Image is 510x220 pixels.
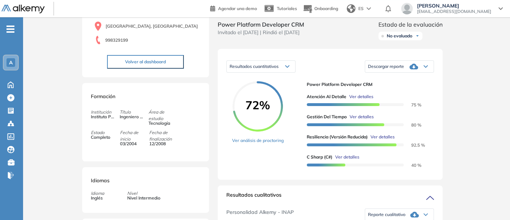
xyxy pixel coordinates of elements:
[91,195,104,201] span: Inglés
[307,93,346,100] span: Atención al detalle
[105,37,128,43] span: 998329199
[277,6,297,11] span: Tutoriales
[417,3,491,9] span: [PERSON_NAME]
[127,190,160,197] span: Nivel
[218,6,257,11] span: Agendar una demo
[91,134,115,141] span: Completo
[378,20,443,29] span: Estado de la evaluación
[91,190,104,197] span: Idioma
[307,154,332,160] span: C Sharp (C#)
[347,4,355,13] img: world
[91,114,115,120] span: Instituto Profesional de [GEOGRAPHIC_DATA]
[218,29,304,36] span: Invitado el [DATE] | Rindió el [DATE]
[371,134,395,140] span: Ver detalles
[307,134,368,140] span: Resiliencia (versión reducida)
[107,55,184,69] button: Volver al dashboard
[230,64,279,69] span: Resultados cuantitativos
[403,102,421,107] span: 75 %
[120,129,149,142] span: Fecha de inicio
[91,109,120,115] span: Institución
[415,34,420,38] img: Ícono de flecha
[6,28,14,30] i: -
[232,99,283,111] span: 72%
[358,5,364,12] span: ES
[9,60,13,65] span: A
[347,114,374,120] button: Ver detalles
[307,114,347,120] span: Gestión del Tiempo
[127,195,160,201] span: Nivel Intermedio
[314,6,338,11] span: Onboarding
[218,20,304,29] span: Power Platform Developer CRM
[349,93,373,100] span: Ver detalles
[91,177,110,184] span: Idiomas
[148,109,177,122] span: Área de estudio
[368,134,395,140] button: Ver detalles
[1,5,45,14] img: Logo
[307,81,428,88] span: Power Platform Developer CRM
[335,154,359,160] span: Ver detalles
[367,7,371,10] img: arrow
[91,129,120,136] span: Estado
[346,93,373,100] button: Ver detalles
[368,212,405,217] span: Reporte cualitativo
[417,9,491,14] span: [EMAIL_ADDRESS][DOMAIN_NAME]
[403,162,421,168] span: 40 %
[120,109,148,115] span: Título
[332,154,359,160] button: Ver detalles
[148,120,173,127] span: Tecnología
[368,64,404,69] span: Descargar reporte
[106,23,198,29] span: [GEOGRAPHIC_DATA], [GEOGRAPHIC_DATA]
[149,129,178,142] span: Fecha de finalización
[303,1,338,17] button: Onboarding
[403,142,425,148] span: 92.5 %
[149,141,174,147] span: 12/2008
[350,114,374,120] span: Ver detalles
[120,141,145,147] span: 03/2004
[387,33,412,39] span: No evaluado
[120,114,144,120] span: Ingeniero en Informatica
[226,191,281,203] span: Resultados cualitativos
[403,122,421,128] span: 80 %
[210,4,257,12] a: Agendar una demo
[91,93,115,100] span: Formación
[232,137,284,144] a: Ver análisis de proctoring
